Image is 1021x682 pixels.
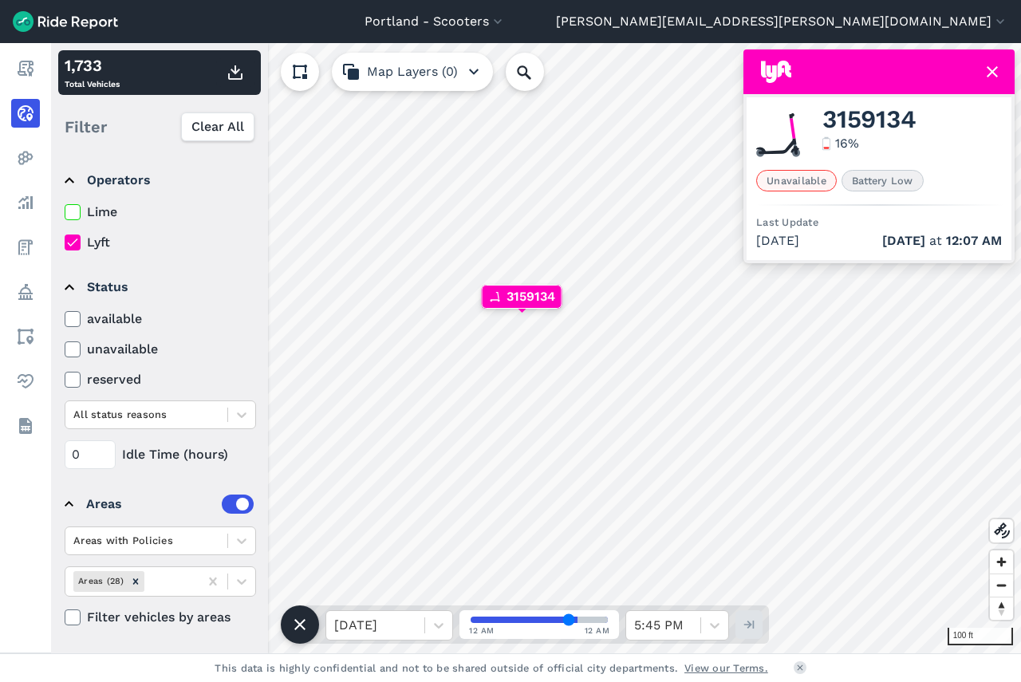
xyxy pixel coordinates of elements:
label: reserved [65,370,256,389]
img: Lyft scooter [756,113,800,157]
span: 12:07 AM [946,233,1002,248]
div: Total Vehicles [65,53,120,92]
canvas: Map [51,43,1021,653]
span: Battery Low [842,170,924,191]
a: Realtime [11,99,40,128]
button: Zoom in [990,550,1013,574]
div: Idle Time (hours) [65,440,256,469]
summary: Areas [65,482,254,526]
a: Report [11,54,40,83]
span: 12 AM [469,625,495,637]
span: Last Update [756,216,818,228]
a: Health [11,367,40,396]
span: at [882,231,1002,250]
a: Areas [11,322,40,351]
a: Analyze [11,188,40,217]
div: 16 % [835,134,859,153]
span: 12 AM [585,625,610,637]
div: Filter [58,102,261,152]
summary: Operators [65,158,254,203]
a: View our Terms. [684,660,768,676]
label: unavailable [65,340,256,359]
button: [PERSON_NAME][EMAIL_ADDRESS][PERSON_NAME][DOMAIN_NAME] [556,12,1008,31]
span: 3159134 [822,110,916,129]
summary: Status [65,265,254,309]
button: Reset bearing to north [990,597,1013,620]
label: Lime [65,203,256,222]
button: Clear All [181,112,254,141]
span: 3159134 [507,287,555,306]
label: available [65,309,256,329]
div: Remove Areas (28) [127,571,144,591]
label: Filter vehicles by areas [65,608,256,627]
button: Zoom out [990,574,1013,597]
div: Areas (28) [73,571,127,591]
a: Policy [11,278,40,306]
button: Map Layers (0) [332,53,493,91]
label: Lyft [65,233,256,252]
a: Fees [11,233,40,262]
span: Clear All [191,117,244,136]
input: Search Location or Vehicles [506,53,570,91]
span: [DATE] [882,233,925,248]
a: Heatmaps [11,144,40,172]
img: Lyft [761,61,791,83]
div: 100 ft [948,628,1013,645]
div: [DATE] [756,231,1002,250]
a: Datasets [11,412,40,440]
div: Areas [86,495,254,514]
span: Unavailable [756,170,837,191]
div: 1,733 [65,53,120,77]
button: Portland - Scooters [365,12,506,31]
img: Ride Report [13,11,118,32]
